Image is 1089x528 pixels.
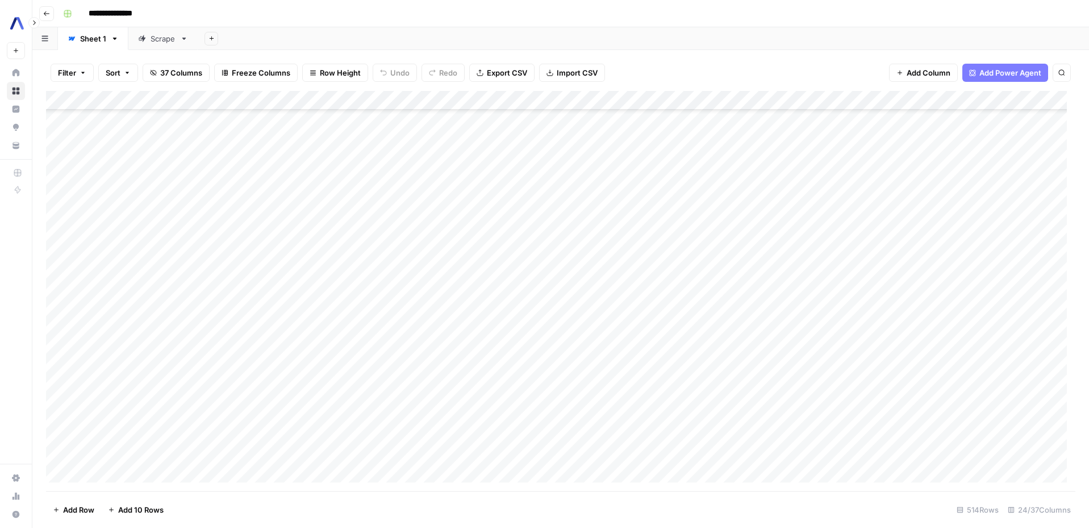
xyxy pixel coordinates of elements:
[46,501,101,519] button: Add Row
[7,469,25,487] a: Settings
[7,100,25,118] a: Insights
[160,67,202,78] span: 37 Columns
[962,64,1048,82] button: Add Power Agent
[469,64,535,82] button: Export CSV
[889,64,958,82] button: Add Column
[7,136,25,155] a: Your Data
[143,64,210,82] button: 37 Columns
[1003,501,1075,519] div: 24/37 Columns
[422,64,465,82] button: Redo
[63,504,94,515] span: Add Row
[118,504,164,515] span: Add 10 Rows
[101,501,170,519] button: Add 10 Rows
[7,118,25,136] a: Opportunities
[439,67,457,78] span: Redo
[907,67,950,78] span: Add Column
[539,64,605,82] button: Import CSV
[80,33,106,44] div: Sheet 1
[7,487,25,505] a: Usage
[979,67,1041,78] span: Add Power Agent
[51,64,94,82] button: Filter
[98,64,138,82] button: Sort
[7,64,25,82] a: Home
[232,67,290,78] span: Freeze Columns
[128,27,198,50] a: Scrape
[7,9,25,38] button: Workspace: AssemblyAI
[7,505,25,523] button: Help + Support
[320,67,361,78] span: Row Height
[373,64,417,82] button: Undo
[214,64,298,82] button: Freeze Columns
[106,67,120,78] span: Sort
[302,64,368,82] button: Row Height
[151,33,176,44] div: Scrape
[952,501,1003,519] div: 514 Rows
[58,27,128,50] a: Sheet 1
[557,67,598,78] span: Import CSV
[487,67,527,78] span: Export CSV
[58,67,76,78] span: Filter
[7,13,27,34] img: AssemblyAI Logo
[390,67,410,78] span: Undo
[7,82,25,100] a: Browse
